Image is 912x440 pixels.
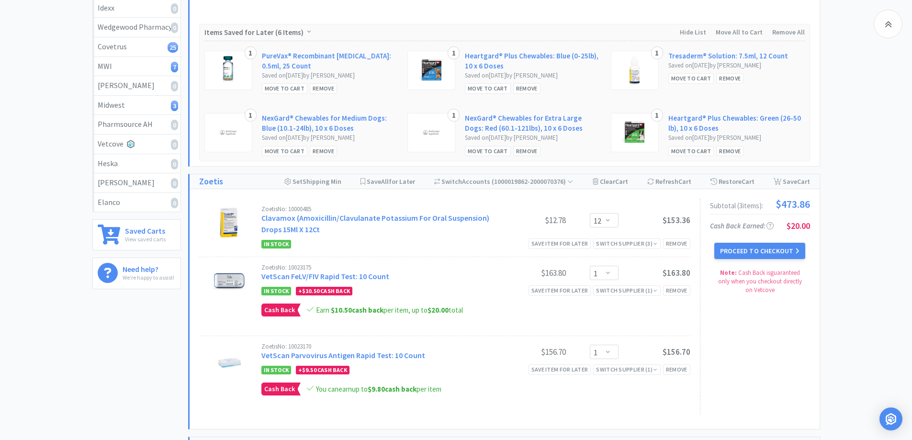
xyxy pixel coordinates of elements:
[663,364,690,374] div: Remove
[262,71,398,81] div: Saved on [DATE] by [PERSON_NAME]
[262,304,297,316] span: Cash Back
[797,177,810,186] span: Cart
[465,83,511,93] div: Move to Cart
[98,60,176,73] div: MWI
[774,174,810,189] div: Save
[245,109,257,122] div: 1
[529,285,591,295] div: Save item for later
[171,120,178,130] i: 0
[245,46,257,60] div: 1
[261,206,494,212] div: Zoetis No: 10000485
[596,239,657,248] div: Switch Supplier ( 3 )
[98,2,176,14] div: Idexx
[262,146,308,156] div: Move to Cart
[98,138,176,150] div: Vetcove
[596,365,657,374] div: Switch Supplier ( 1 )
[261,264,494,271] div: Zoetis No: 10023175
[302,287,319,294] span: $10.50
[494,214,566,226] div: $12.78
[125,225,166,235] h6: Saved Carts
[668,73,714,83] div: Move to Cart
[710,221,774,230] span: Cash Back Earned :
[368,384,385,394] span: $9.80
[663,215,690,226] span: $153.36
[310,83,337,93] div: Remove
[93,115,180,135] a: Pharmsource AH0
[98,21,176,34] div: Wedgewood Pharmacy
[93,37,180,57] a: Covetrus25
[710,174,754,189] div: Restore
[171,3,178,14] i: 0
[171,81,178,91] i: 0
[448,109,460,122] div: 1
[716,146,743,156] div: Remove
[93,173,180,193] a: [PERSON_NAME]0
[593,174,628,189] div: Clear
[651,46,663,60] div: 1
[171,101,178,111] i: 3
[663,238,690,248] div: Remove
[494,267,566,279] div: $163.80
[123,263,174,273] h6: Need help?
[98,177,176,189] div: [PERSON_NAME]
[284,174,341,189] div: Shipping Min
[262,133,398,143] div: Saved on [DATE] by [PERSON_NAME]
[262,83,308,93] div: Move to Cart
[668,113,805,133] a: Heartgard® Plus Chewables: Green (26-50 lb), 10 x 6 Doses
[716,73,743,83] div: Remove
[879,407,902,430] div: Open Intercom Messenger
[93,96,180,115] a: Midwest3
[680,28,706,36] span: Hide List
[465,133,601,143] div: Saved on [DATE] by [PERSON_NAME]
[93,18,180,37] a: Wedgewood Pharmacy0
[720,269,737,277] strong: Note:
[171,23,178,33] i: 0
[302,366,316,373] span: $9.50
[668,51,788,61] a: Tresaderm® Solution: 7.5ml, 12 Count
[513,83,540,93] div: Remove
[296,366,349,374] div: + Cash Back
[742,177,754,186] span: Cart
[98,118,176,131] div: Pharmsource AH
[668,61,805,71] div: Saved on [DATE] by [PERSON_NAME]
[368,384,417,394] strong: cash back
[212,343,246,377] img: 50dcbcee0d0447198a90b29a9f3020d9_368933.jpeg
[171,178,178,189] i: 0
[529,238,591,248] div: Save item for later
[617,118,653,147] img: bcf410743cdf48b48b54eea5dca5e460_487087.png
[448,46,460,60] div: 1
[441,177,462,186] span: Switch
[316,384,441,394] span: You can earn up to per item
[93,193,180,212] a: Elanco0
[428,305,449,315] span: $20.00
[261,287,291,295] span: In Stock
[262,51,398,71] a: PureVax® Recombinant [MEDICAL_DATA]: 0.5ml, 25 Count
[310,146,337,156] div: Remove
[714,243,805,259] button: Proceed to Checkout
[210,56,246,85] img: 178e9660b01543d4b7a390e74d4fd212_404533.png
[414,56,450,85] img: 9fe5046abd704cecaf674063604acccd_487018.png
[98,158,176,170] div: Heska
[93,154,180,174] a: Heska0
[171,159,178,169] i: 0
[465,146,511,156] div: Move to Cart
[261,366,291,374] span: In Stock
[710,199,810,209] div: Subtotal ( 3 item s ):
[125,235,166,244] p: View saved carts
[171,198,178,208] i: 0
[296,287,352,295] div: + Cash Back
[171,139,178,150] i: 0
[490,177,573,186] span: ( 1000019862-2000070376 )
[168,42,178,53] i: 25
[214,118,243,147] img: 8b75e148c40c47a8af18a2e5b3036306_487080.jpeg
[98,196,176,209] div: Elanco
[647,174,691,189] div: Refresh
[596,286,657,295] div: Switch Supplier ( 1 )
[261,240,291,248] span: In Stock
[417,118,446,147] img: b24c5de969cf4484856baf0a0c2c58f3_487083.jpeg
[316,305,463,315] span: Earn per item, up to total
[261,271,389,281] a: VetScan FeLV/FIV Rapid Test: 10 Count
[98,41,176,53] div: Covetrus
[465,51,601,71] a: Heartgard® Plus Chewables: Blue (0-25lb), 10 x 6 Doses
[718,269,802,294] span: Cash Back is guaranteed only when you checkout directly on Vetcove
